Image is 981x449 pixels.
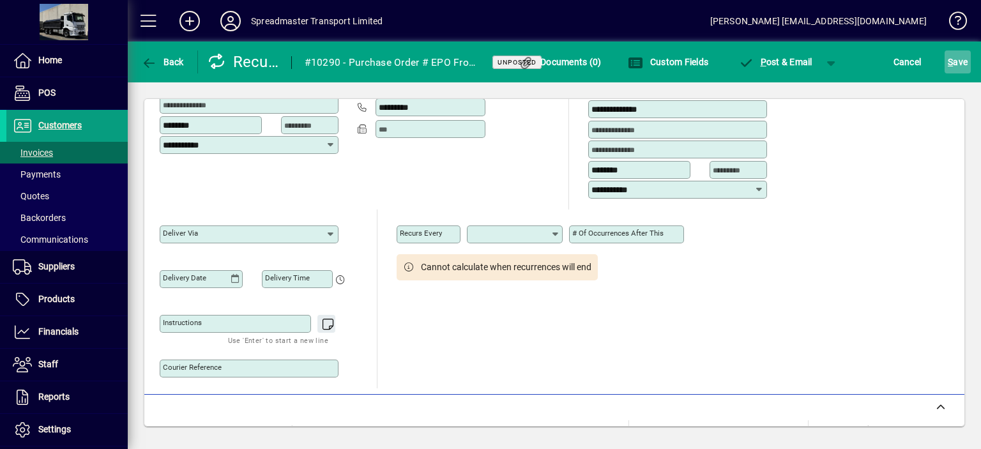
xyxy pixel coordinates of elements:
[6,185,128,207] a: Quotes
[208,52,278,72] div: Recurring Customer Invoice
[6,77,128,109] a: POS
[761,57,766,67] span: P
[38,88,56,98] span: POS
[421,261,591,274] span: Cannot calculate when recurrences will end
[945,50,971,73] button: Save
[732,50,819,73] button: Post & Email
[228,333,328,347] mat-hint: Use 'Enter' to start a new line
[265,273,310,282] mat-label: Delivery time
[939,3,965,44] a: Knowledge Base
[6,316,128,348] a: Financials
[948,57,953,67] span: S
[6,381,128,413] a: Reports
[38,120,82,130] span: Customers
[6,142,128,164] a: Invoices
[750,79,770,99] button: Choose address
[710,11,927,31] div: [PERSON_NAME] [EMAIL_ADDRESS][DOMAIN_NAME]
[400,229,442,238] mat-label: Recurs every
[13,213,66,223] span: Backorders
[38,424,71,434] span: Settings
[6,207,128,229] a: Backorders
[13,234,88,245] span: Communications
[498,58,536,66] span: Unposted
[13,191,49,201] span: Quotes
[38,326,79,337] span: Financials
[138,50,187,73] button: Back
[894,52,922,72] span: Cancel
[649,425,706,434] mat-label: Product location
[38,261,75,271] span: Suppliers
[6,45,128,77] a: Home
[305,52,476,73] div: #10290 - Purchase Order # EPO From [GEOGRAPHIC_DATA], [GEOGRAPHIC_DATA] to [GEOGRAPHIC_DATA], [GE...
[6,164,128,185] a: Payments
[519,57,602,67] span: Documents (0)
[13,148,53,158] span: Invoices
[6,414,128,446] a: Settings
[628,57,708,67] span: Custom Fields
[828,425,888,434] mat-label: Freight (excl GST)
[6,284,128,316] a: Products
[160,425,211,434] mat-label: Invoice number
[890,50,925,73] button: Cancel
[282,425,314,434] mat-label: Reference
[6,349,128,381] a: Staff
[163,273,206,282] mat-label: Delivery date
[515,50,605,73] button: Documents (0)
[6,229,128,250] a: Communications
[38,294,75,304] span: Products
[625,50,711,73] button: Custom Fields
[128,50,198,73] app-page-header-button: Back
[572,229,664,238] mat-label: # of occurrences after this
[163,318,202,327] mat-label: Instructions
[251,11,383,31] div: Spreadmaster Transport Limited
[38,359,58,369] span: Staff
[163,363,222,372] mat-label: Courier Reference
[38,392,70,402] span: Reports
[141,57,184,67] span: Back
[13,169,61,179] span: Payments
[169,10,210,33] button: Add
[210,10,251,33] button: Profile
[6,251,128,283] a: Suppliers
[38,55,62,65] span: Home
[163,229,198,238] mat-label: Deliver via
[948,52,968,72] span: ave
[738,57,812,67] span: ost & Email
